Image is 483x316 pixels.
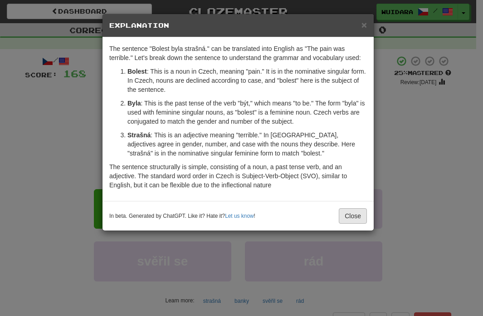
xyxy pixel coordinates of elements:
[361,20,367,30] span: ×
[361,20,367,30] button: Close
[127,99,367,126] p: : This is the past tense of the verb "být," which means "to be." The form "byla" is used with fem...
[109,162,367,190] p: The sentence structurally is simple, consisting of a noun, a past tense verb, and an adjective. T...
[127,100,141,107] strong: Byla
[127,68,147,75] strong: Bolest
[127,67,367,94] p: : This is a noun in Czech, meaning "pain." It is in the nominative singular form. In Czech, nouns...
[109,212,255,220] small: In beta. Generated by ChatGPT. Like it? Hate it? !
[109,21,367,30] h5: Explanation
[109,44,367,62] p: The sentence "Bolest byla strašná." can be translated into English as "The pain was terrible." Le...
[339,208,367,224] button: Close
[127,131,151,139] strong: Strašná
[225,213,254,219] a: Let us know
[127,130,367,158] p: : This is an adjective meaning "terrible." In [GEOGRAPHIC_DATA], adjectives agree in gender, numb...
